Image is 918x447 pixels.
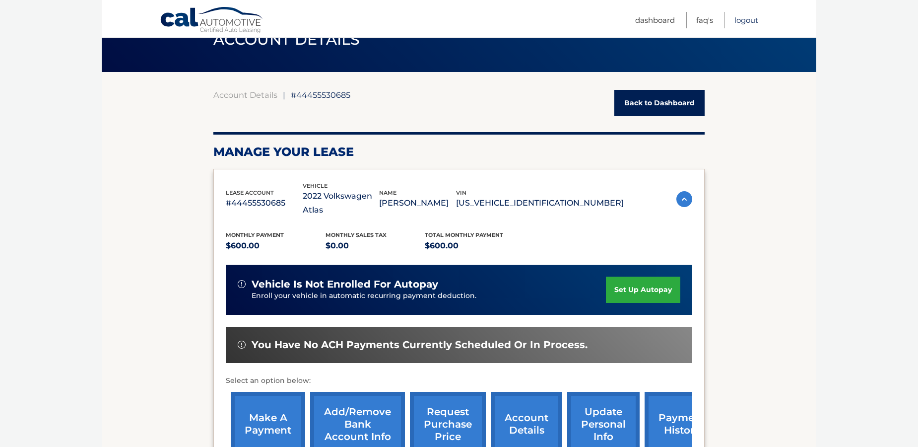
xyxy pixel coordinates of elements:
[160,6,264,35] a: Cal Automotive
[676,191,692,207] img: accordion-active.svg
[226,189,274,196] span: lease account
[213,90,277,100] a: Account Details
[456,196,624,210] p: [US_VEHICLE_IDENTIFICATION_NUMBER]
[326,231,387,238] span: Monthly sales Tax
[252,291,606,301] p: Enroll your vehicle in automatic recurring payment deduction.
[379,189,396,196] span: name
[226,239,326,253] p: $600.00
[614,90,705,116] a: Back to Dashboard
[213,145,705,159] h2: Manage Your Lease
[456,189,466,196] span: vin
[226,196,303,210] p: #44455530685
[696,12,713,28] a: FAQ's
[635,12,675,28] a: Dashboard
[252,339,588,351] span: You have no ACH payments currently scheduled or in process.
[238,341,246,349] img: alert-white.svg
[379,196,456,210] p: [PERSON_NAME]
[213,30,360,49] span: ACCOUNT DETAILS
[283,90,285,100] span: |
[734,12,758,28] a: Logout
[606,277,680,303] a: set up autopay
[425,239,525,253] p: $600.00
[238,280,246,288] img: alert-white.svg
[326,239,425,253] p: $0.00
[252,278,438,291] span: vehicle is not enrolled for autopay
[226,231,284,238] span: Monthly Payment
[303,189,380,217] p: 2022 Volkswagen Atlas
[291,90,350,100] span: #44455530685
[425,231,503,238] span: Total Monthly Payment
[226,375,692,387] p: Select an option below:
[303,182,328,189] span: vehicle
